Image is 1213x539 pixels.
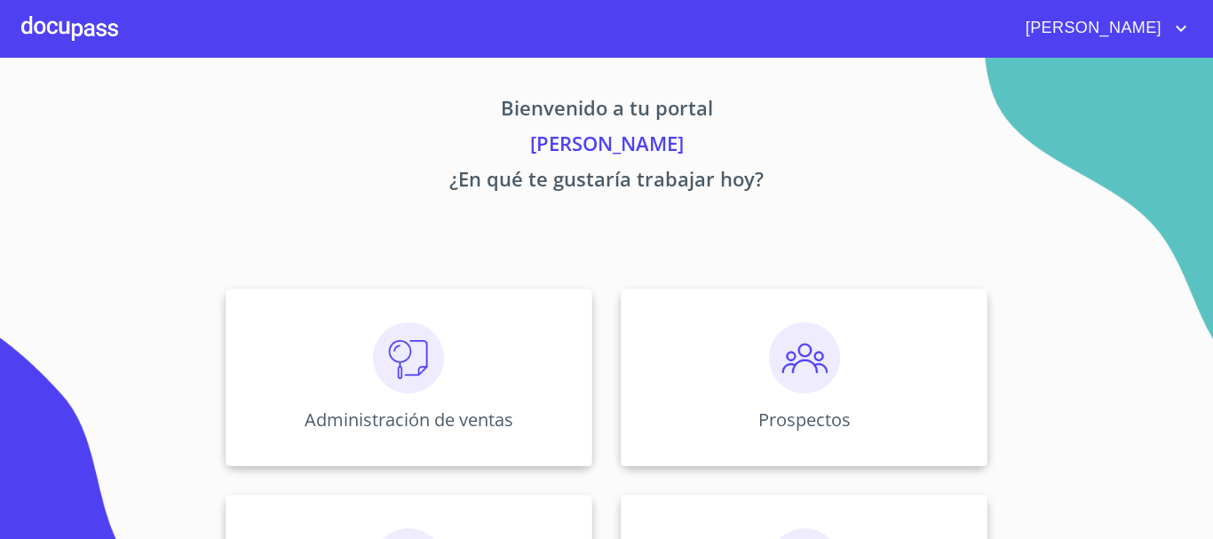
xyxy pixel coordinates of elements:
[1012,14,1170,43] span: [PERSON_NAME]
[59,93,1154,129] p: Bienvenido a tu portal
[373,322,444,393] img: consulta.png
[758,408,851,432] p: Prospectos
[305,408,513,432] p: Administración de ventas
[59,164,1154,200] p: ¿En qué te gustaría trabajar hoy?
[769,322,840,393] img: prospectos.png
[1012,14,1192,43] button: account of current user
[59,129,1154,164] p: [PERSON_NAME]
